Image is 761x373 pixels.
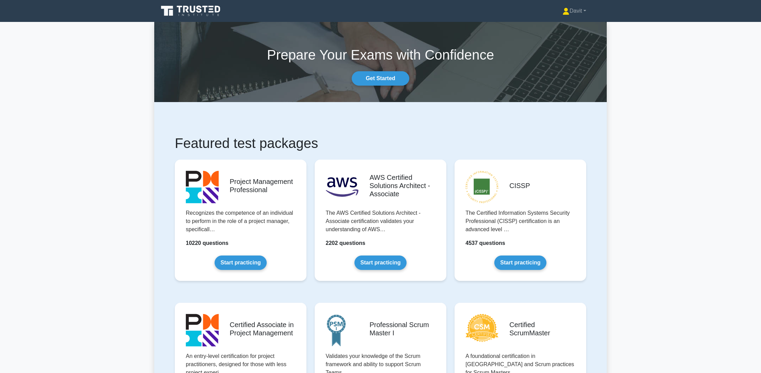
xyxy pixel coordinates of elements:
[546,4,603,18] a: Davit
[352,71,409,86] a: Get Started
[215,256,266,270] a: Start practicing
[494,256,546,270] a: Start practicing
[354,256,406,270] a: Start practicing
[154,47,607,63] h1: Prepare Your Exams with Confidence
[175,135,586,151] h1: Featured test packages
